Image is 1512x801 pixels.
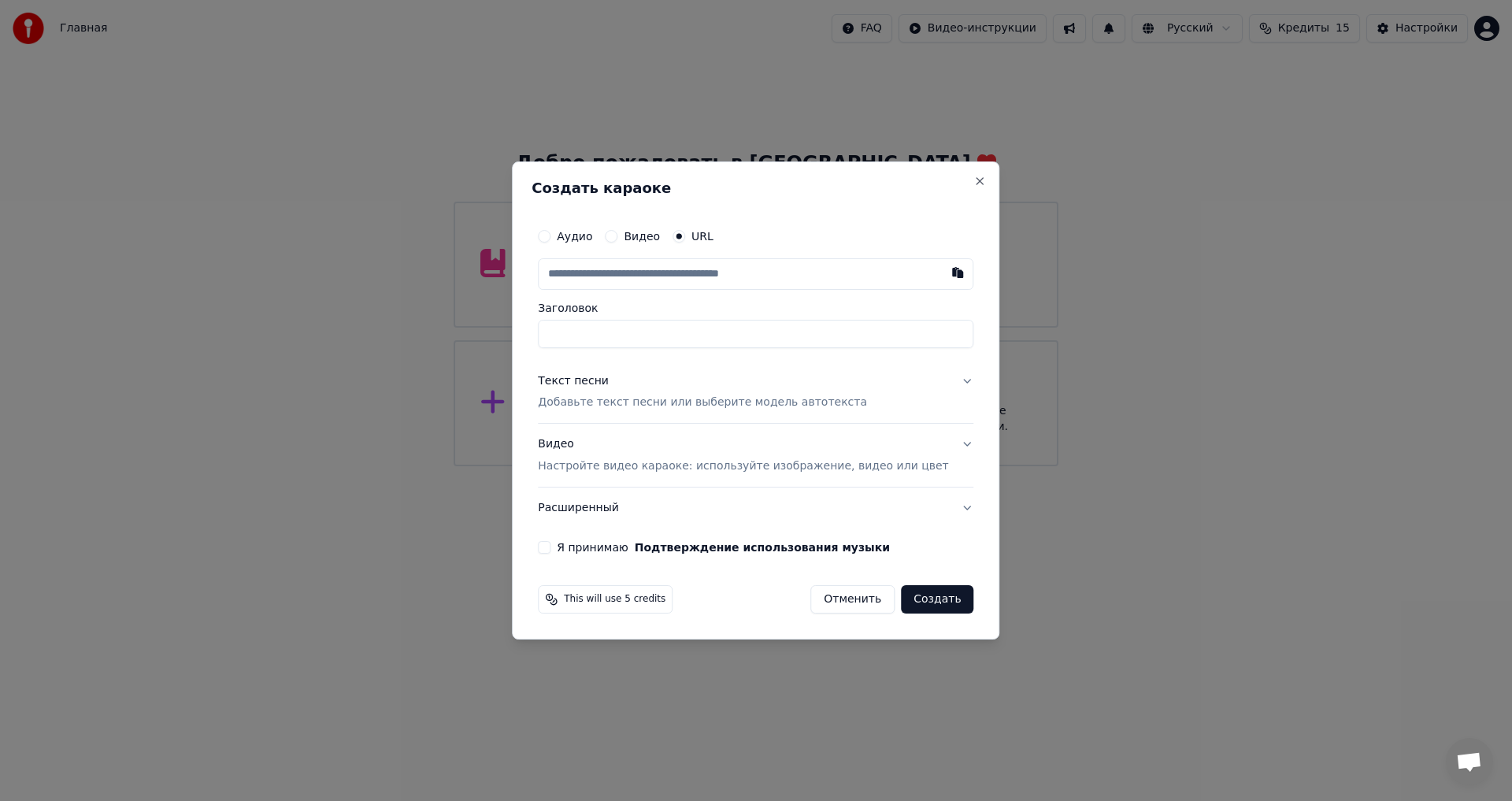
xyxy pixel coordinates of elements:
label: Аудио [557,231,592,242]
label: Я принимаю [557,542,890,553]
button: ВидеоНастройте видео караоке: используйте изображение, видео или цвет [538,425,973,488]
label: Заголовок [538,302,973,313]
h2: Создать караоке [532,181,980,195]
div: Видео [538,437,948,475]
button: Я принимаю [635,542,890,553]
button: Расширенный [538,488,973,528]
button: Отменить [810,585,895,614]
p: Настройте видео караоке: используйте изображение, видео или цвет [538,458,948,474]
label: URL [691,231,713,242]
span: This will use 5 credits [564,593,665,606]
button: Текст песниДобавьте текст песни или выберите модель автотекста [538,361,973,424]
label: Видео [624,231,660,242]
div: Текст песни [538,373,609,389]
p: Добавьте текст песни или выберите модель автотекста [538,395,867,411]
button: Создать [901,585,973,614]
